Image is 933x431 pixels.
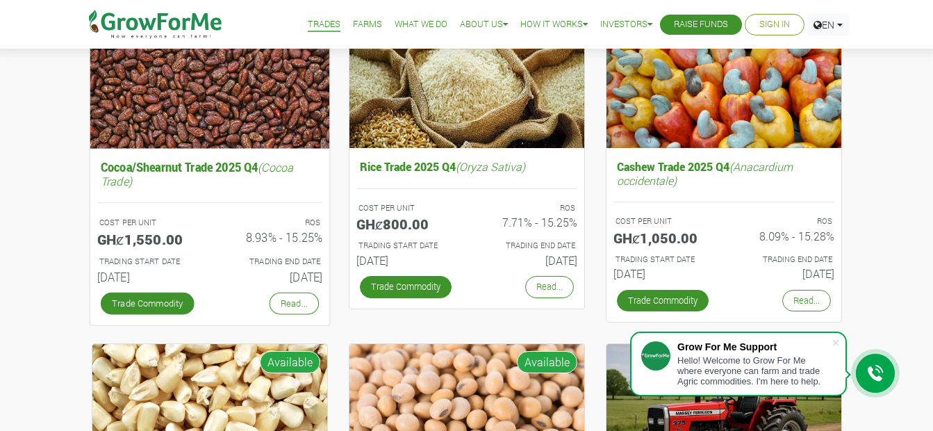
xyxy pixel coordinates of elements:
h5: GHȼ1,550.00 [97,231,199,247]
p: COST PER UNIT [616,215,711,227]
div: Hello! Welcome to Grow For Me where everyone can farm and trade Agric commodities. I'm here to help. [677,355,832,387]
p: COST PER UNIT [358,202,454,214]
i: (Anacardium occidentale) [617,159,793,187]
p: Estimated Trading End Date [736,254,832,266]
a: Trade Commodity [617,290,709,311]
a: Farms [353,17,382,32]
h5: GHȼ1,050.00 [613,229,713,246]
h6: [DATE] [734,267,834,280]
a: Trades [308,17,340,32]
p: Estimated Trading End Date [479,240,575,252]
h5: Rice Trade 2025 Q4 [356,156,577,177]
a: How it Works [520,17,588,32]
h6: [DATE] [613,267,713,280]
h5: GHȼ800.00 [356,215,456,232]
h5: Cocoa/Shearnut Trade 2025 Q4 [97,156,322,190]
span: Available [260,351,320,373]
a: Cocoa/Shearnut Trade 2025 Q4(Cocoa Trade) COST PER UNIT GHȼ1,550.00 ROS 8.93% - 15.25% TRADING ST... [97,156,322,288]
a: Read... [525,276,574,298]
div: Grow For Me Support [677,341,832,352]
p: ROS [736,215,832,227]
p: ROS [222,216,320,228]
a: Rice Trade 2025 Q4(Oryza Sativa) COST PER UNIT GHȼ800.00 ROS 7.71% - 15.25% TRADING START DATE [D... [356,156,577,273]
h6: [DATE] [220,270,322,284]
h6: [DATE] [97,270,199,284]
a: Investors [600,17,652,32]
a: Trade Commodity [100,292,194,314]
p: COST PER UNIT [99,216,197,228]
p: ROS [479,202,575,214]
a: Read... [269,292,318,314]
h6: [DATE] [356,254,456,267]
a: Cashew Trade 2025 Q4(Anacardium occidentale) COST PER UNIT GHȼ1,050.00 ROS 8.09% - 15.28% TRADING... [613,156,834,286]
p: Estimated Trading Start Date [358,240,454,252]
h6: [DATE] [477,254,577,267]
i: (Oryza Sativa) [456,159,525,174]
a: Trade Commodity [360,276,452,298]
a: EN [807,14,849,35]
h5: Cashew Trade 2025 Q4 [613,156,834,190]
a: About Us [460,17,508,32]
h6: 7.71% - 15.25% [477,215,577,229]
a: Raise Funds [674,17,728,32]
p: Estimated Trading Start Date [616,254,711,266]
a: Read... [782,290,831,311]
a: Sign In [759,17,790,32]
h6: 8.93% - 15.25% [220,231,322,245]
p: Estimated Trading Start Date [99,255,197,267]
a: What We Do [395,17,447,32]
p: Estimated Trading End Date [222,255,320,267]
i: (Cocoa Trade) [100,159,292,188]
span: Available [517,351,577,373]
h6: 8.09% - 15.28% [734,229,834,243]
